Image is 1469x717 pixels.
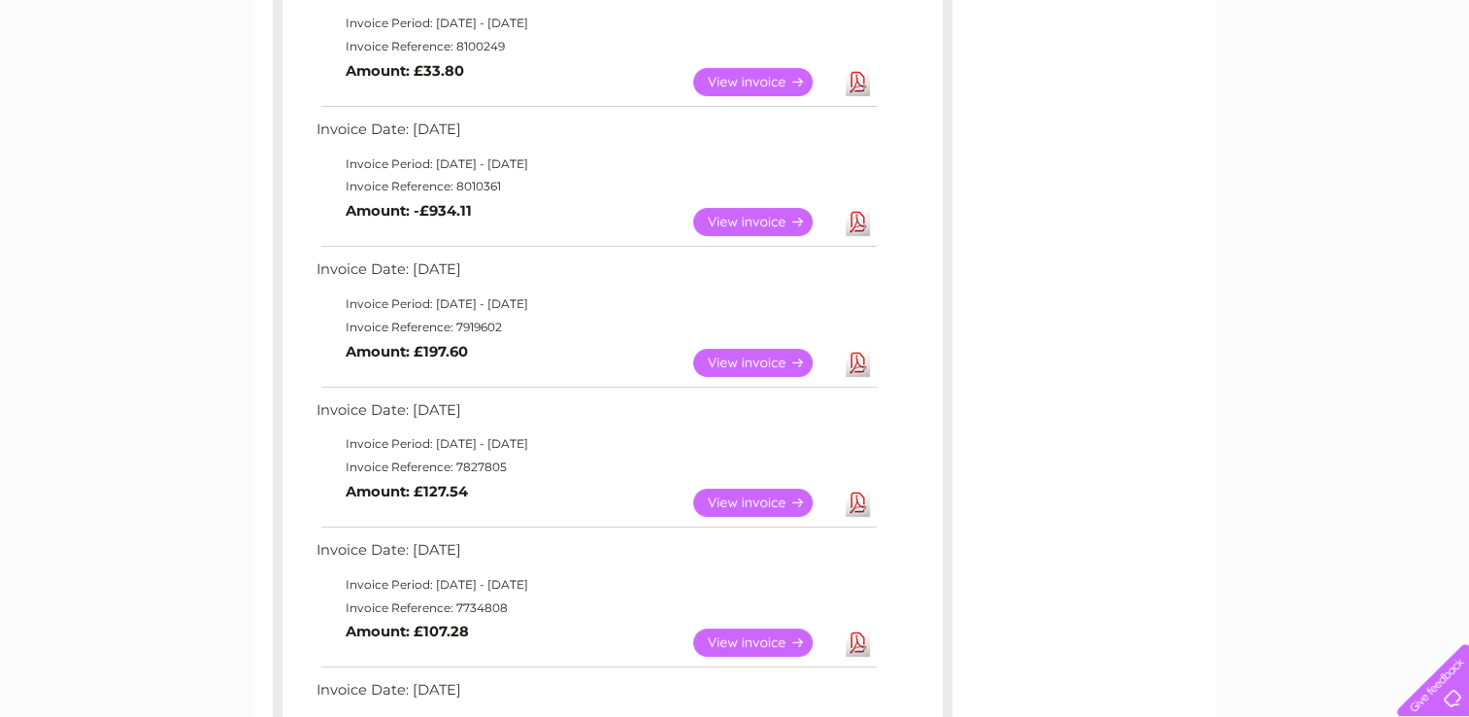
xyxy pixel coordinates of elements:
b: Amount: £33.80 [346,62,464,80]
b: Amount: £107.28 [346,623,469,640]
a: View [693,629,836,657]
a: Download [846,489,870,517]
td: Invoice Reference: 8100249 [312,35,880,58]
img: logo.png [51,51,150,110]
a: Log out [1405,83,1451,97]
td: Invoice Date: [DATE] [312,256,880,292]
a: Download [846,208,870,236]
a: Telecoms [1230,83,1288,97]
a: Blog [1300,83,1328,97]
div: Clear Business is a trading name of Verastar Limited (registered in [GEOGRAPHIC_DATA] No. 3667643... [277,11,1194,94]
td: Invoice Period: [DATE] - [DATE] [312,153,880,176]
td: Invoice Reference: 7827805 [312,456,880,479]
td: Invoice Period: [DATE] - [DATE] [312,292,880,316]
b: Amount: £127.54 [346,483,468,500]
td: Invoice Reference: 7919602 [312,316,880,339]
a: View [693,349,836,377]
td: Invoice Period: [DATE] - [DATE] [312,432,880,456]
td: Invoice Date: [DATE] [312,117,880,153]
td: Invoice Date: [DATE] [312,677,880,713]
td: Invoice Reference: 8010361 [312,175,880,198]
td: Invoice Reference: 7734808 [312,597,880,620]
a: Download [846,349,870,377]
a: Contact [1340,83,1387,97]
a: 0333 014 3131 [1103,10,1237,34]
a: Download [846,68,870,96]
a: Download [846,629,870,657]
td: Invoice Period: [DATE] - [DATE] [312,573,880,597]
a: View [693,489,836,517]
td: Invoice Date: [DATE] [312,537,880,573]
a: Energy [1176,83,1219,97]
b: Amount: -£934.11 [346,202,472,220]
a: View [693,68,836,96]
td: Invoice Period: [DATE] - [DATE] [312,12,880,35]
b: Amount: £197.60 [346,343,468,360]
a: View [693,208,836,236]
td: Invoice Date: [DATE] [312,397,880,433]
a: Water [1127,83,1164,97]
